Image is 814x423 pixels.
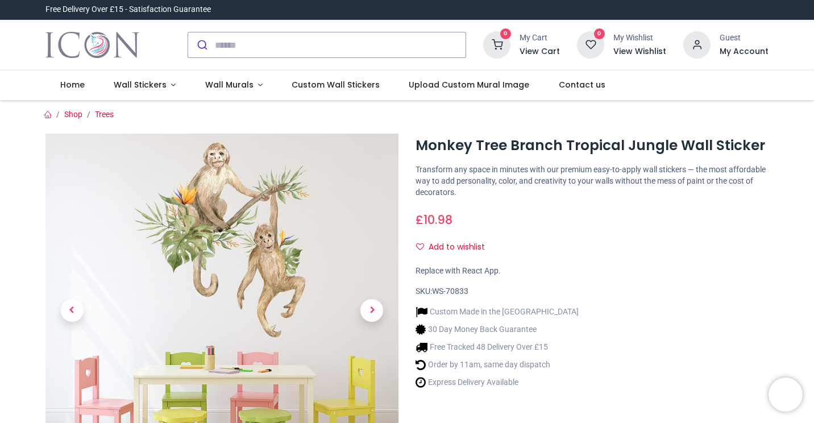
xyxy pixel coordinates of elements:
span: Next [360,299,383,322]
a: 0 [577,40,604,49]
a: 0 [483,40,510,49]
a: My Account [720,46,769,57]
span: Custom Wall Stickers [292,79,380,90]
span: Wall Murals [205,79,254,90]
a: Wall Stickers [99,70,190,100]
div: Free Delivery Over £15 - Satisfaction Guarantee [45,4,211,15]
a: View Wishlist [613,46,666,57]
a: Wall Murals [190,70,277,100]
p: Transform any space in minutes with our premium easy-to-apply wall stickers — the most affordable... [416,164,769,198]
span: Wall Stickers [114,79,167,90]
div: My Cart [520,32,560,44]
div: Guest [720,32,769,44]
h1: Monkey Tree Branch Tropical Jungle Wall Sticker [416,136,769,155]
span: Upload Custom Mural Image [409,79,529,90]
a: View Cart [520,46,560,57]
div: SKU: [416,286,769,297]
span: Home [60,79,85,90]
sup: 0 [500,28,511,39]
button: Submit [188,32,215,57]
img: Icon Wall Stickers [45,29,139,61]
iframe: Customer reviews powered by Trustpilot [530,4,769,15]
a: Trees [95,110,114,119]
span: 10.98 [423,212,452,228]
li: Free Tracked 48 Delivery Over £15 [416,341,579,353]
span: WS-70833 [432,287,468,296]
div: My Wishlist [613,32,666,44]
i: Add to wishlist [416,243,424,251]
li: Express Delivery Available [416,376,579,388]
span: Contact us [559,79,605,90]
span: £ [416,212,452,228]
a: Shop [64,110,82,119]
li: Order by 11am, same day dispatch [416,359,579,371]
button: Add to wishlistAdd to wishlist [416,238,495,257]
span: Previous [61,299,84,322]
sup: 0 [594,28,605,39]
li: Custom Made in the [GEOGRAPHIC_DATA] [416,306,579,318]
li: 30 Day Money Back Guarantee [416,324,579,335]
a: Logo of Icon Wall Stickers [45,29,139,61]
div: Replace with React App. [416,266,769,277]
iframe: Brevo live chat [769,378,803,412]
